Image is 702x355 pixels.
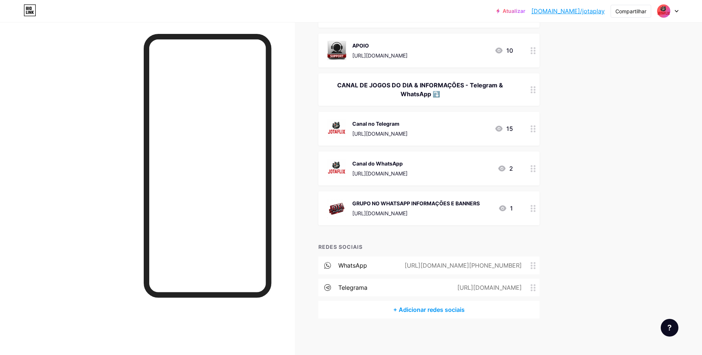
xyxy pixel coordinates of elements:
[352,160,403,167] font: Canal do WhatsApp
[510,205,513,212] font: 1
[531,7,605,15] a: [DOMAIN_NAME]/jotaplay
[506,125,513,132] font: 15
[327,41,346,60] img: APOIO
[338,284,367,291] font: telegrama
[405,262,522,269] font: [URL][DOMAIN_NAME][PHONE_NUMBER]
[352,121,399,127] font: Canal no Telegram
[506,47,513,54] font: 10
[318,244,363,250] font: REDES SOCIAIS
[327,119,346,138] img: Canal no Telegram
[352,200,480,206] font: GRUPO NO WHATSAPP INFORMAÇÕES E BANNERS
[352,210,408,216] font: [URL][DOMAIN_NAME]
[337,81,503,98] font: CANAL DE JOGOS DO DIA & INFORMAÇÕES - Telegram & WhatsApp ⤵️
[338,262,367,269] font: WhatsApp
[457,284,522,291] font: [URL][DOMAIN_NAME]
[503,8,525,14] font: Atualizar
[352,130,408,137] font: [URL][DOMAIN_NAME]
[657,4,671,18] img: Jota Play
[327,159,346,178] img: Canal do WhatsApp
[352,170,408,177] font: [URL][DOMAIN_NAME]
[393,306,465,313] font: + Adicionar redes sociais
[352,42,369,49] font: APOIO
[509,165,513,172] font: 2
[327,199,346,218] img: GRUPO NO WHATSAPP INFORMAÇÕES E BANNERS
[615,8,646,14] font: Compartilhar
[352,52,408,59] font: [URL][DOMAIN_NAME]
